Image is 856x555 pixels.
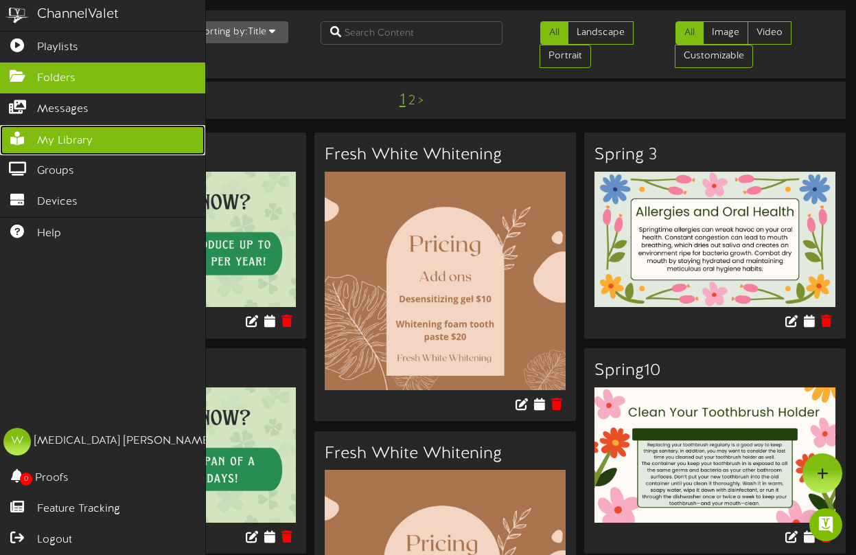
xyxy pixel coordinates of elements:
[37,133,93,149] span: My Library
[325,146,566,164] h3: Fresh White Whitening
[594,362,835,380] h3: Spring10
[20,473,32,486] span: 0
[748,21,791,45] a: Video
[37,102,89,117] span: Messages
[3,428,31,455] div: W
[185,21,288,43] button: Sorting by:Title
[568,21,634,45] a: Landscape
[34,433,212,449] div: [MEDICAL_DATA] [PERSON_NAME]
[37,532,72,548] span: Logout
[35,471,69,486] span: Proofs
[540,21,568,45] a: All
[675,21,704,45] a: All
[703,21,748,45] a: Image
[37,163,74,179] span: Groups
[594,387,835,523] img: 12569808-a078-4e1c-aed7-89af25599c5a.png
[418,93,424,109] a: >
[540,45,591,68] a: Portrait
[675,45,753,68] a: Customizable
[37,226,61,242] span: Help
[594,172,835,307] img: 86308c66-d8c3-4b59-90f5-547a26a2537f.png
[321,21,502,45] input: Search Content
[37,501,120,517] span: Feature Tracking
[37,194,78,210] span: Devices
[37,40,78,56] span: Playlists
[37,71,76,87] span: Folders
[325,445,566,463] h3: Fresh White Whitening
[37,5,119,25] div: ChannelValet
[400,91,406,109] a: 1
[594,146,835,164] h3: Spring 3
[809,508,842,541] div: Open Intercom Messenger
[325,172,566,390] img: cb32f45c-e667-466b-9a43-a97a0b2442bcscreenshot_20220622-201808_canva.jpg
[408,93,415,109] a: 2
